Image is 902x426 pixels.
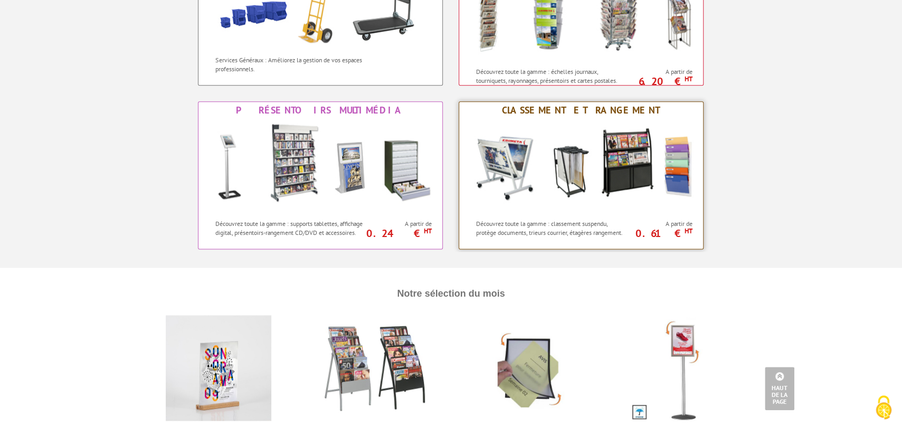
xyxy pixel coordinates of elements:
[476,219,626,237] p: Découvrez toute la gamme : classement suspendu, protège documents, trieurs courrier, étagères ran...
[870,394,897,421] img: Cookies (fenêtre modale)
[684,226,692,235] sup: HT
[198,101,443,249] a: Présentoirs Multimédia Présentoirs Multimédia Découvrez toute la gamme : supports tablettes, affi...
[476,67,626,85] p: Découvrez toute la gamme : échelles journaux, tourniquets, rayonnages, présentoirs et cartes post...
[684,74,692,83] sup: HT
[765,367,794,410] a: Haut de la page
[630,68,692,76] span: A partir de
[215,55,366,73] p: Services Généraux : Améliorez la gestion de vos espaces professionnels.
[369,220,432,228] span: A partir de
[153,278,749,310] h4: Notre Sélection du mois
[630,220,692,228] span: A partir de
[462,105,700,116] div: Classement et Rangement
[423,226,431,235] sup: HT
[364,230,432,236] p: 0.24 €
[624,78,692,84] p: 6.20 €
[865,390,902,426] button: Cookies (fenêtre modale)
[204,119,436,214] img: Présentoirs Multimédia
[215,219,366,237] p: Découvrez toute la gamme : supports tablettes, affichage digital, présentoirs-rangement CD/DVD et...
[624,230,692,236] p: 0.61 €
[201,105,440,116] div: Présentoirs Multimédia
[465,119,697,214] img: Classement et Rangement
[459,101,704,249] a: Classement et Rangement Classement et Rangement Découvrez toute la gamme : classement suspendu, p...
